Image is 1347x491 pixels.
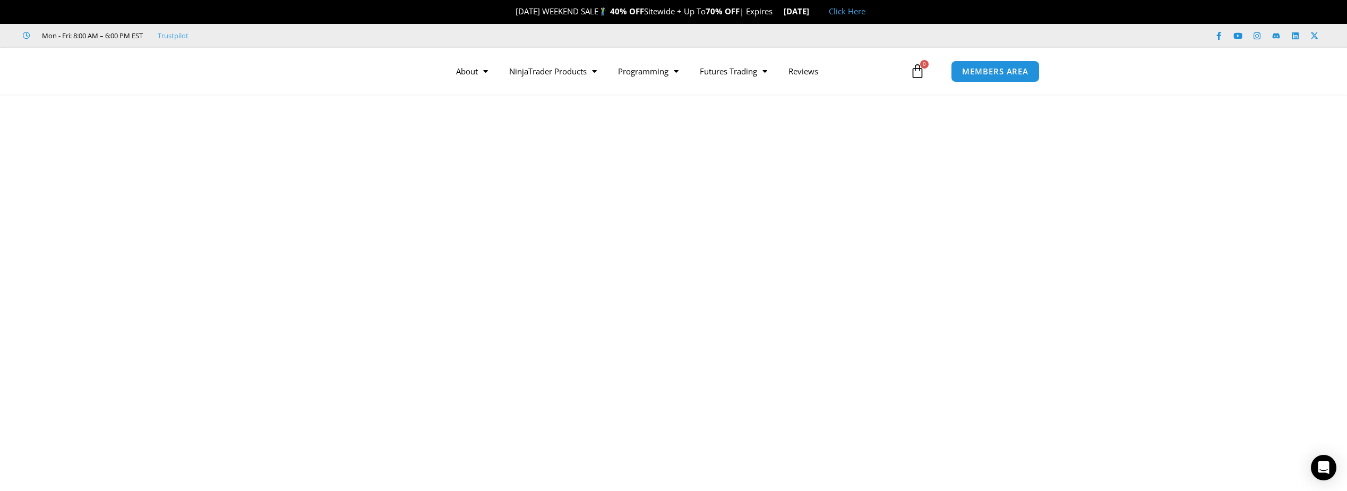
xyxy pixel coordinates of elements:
span: MEMBERS AREA [962,67,1028,75]
a: Reviews [778,59,829,83]
img: 🏭 [810,7,818,15]
a: 0 [894,56,941,87]
strong: 70% OFF [706,6,740,16]
nav: Menu [445,59,907,83]
img: 🎉 [507,7,515,15]
img: ⌛ [773,7,781,15]
span: [DATE] WEEKEND SALE Sitewide + Up To | Expires [504,6,783,16]
span: 0 [920,60,929,69]
a: Futures Trading [689,59,778,83]
a: Programming [607,59,689,83]
a: Trustpilot [158,29,188,42]
img: 🏌️‍♂️ [599,7,607,15]
strong: [DATE] [784,6,818,16]
img: LogoAI | Affordable Indicators – NinjaTrader [293,52,407,90]
a: NinjaTrader Products [499,59,607,83]
a: Click Here [829,6,865,16]
a: About [445,59,499,83]
strong: 40% OFF [610,6,644,16]
div: Open Intercom Messenger [1311,455,1336,480]
a: MEMBERS AREA [951,61,1040,82]
span: Mon - Fri: 8:00 AM – 6:00 PM EST [39,29,143,42]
